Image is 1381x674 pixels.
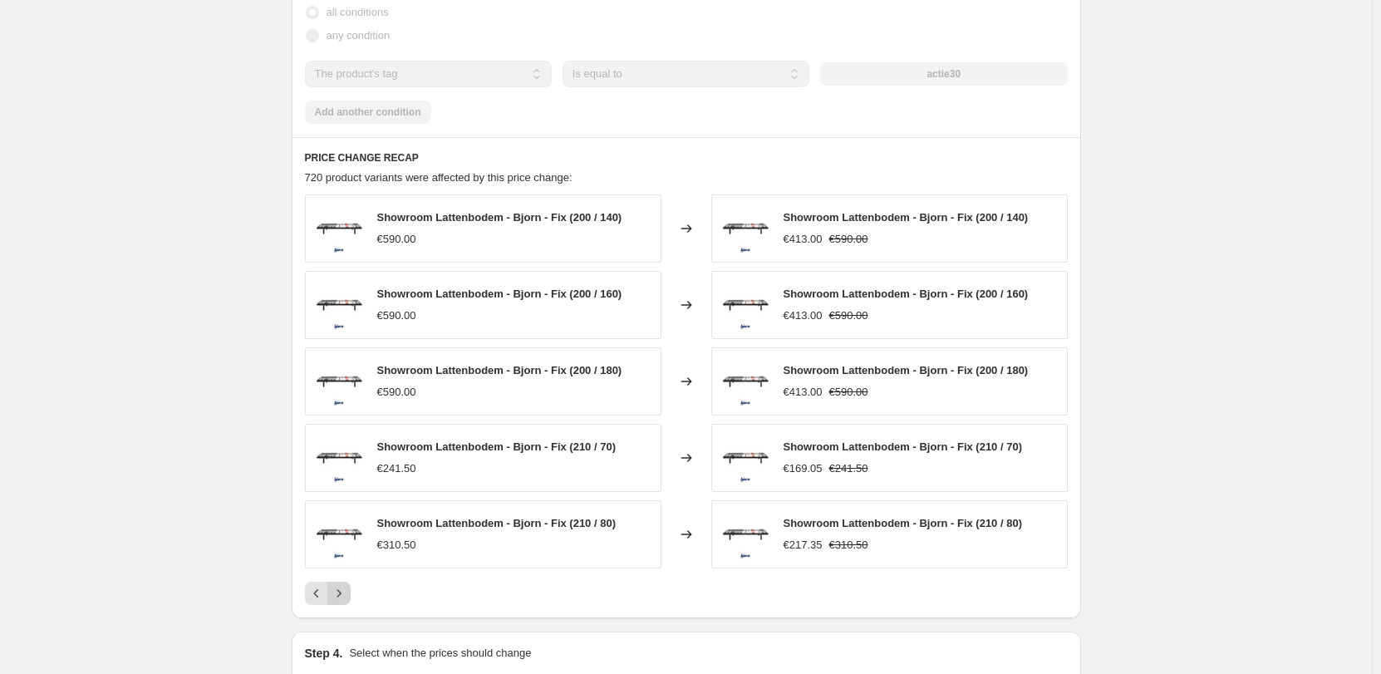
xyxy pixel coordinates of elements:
img: LB_BJORN_FIX_064b650e-3d7f-40f2-af79-a1054f57f6c5_80x.jpg [314,433,364,483]
div: €413.00 [784,307,823,324]
div: €590.00 [377,307,416,324]
img: LB_BJORN_FIX_064b650e-3d7f-40f2-af79-a1054f57f6c5_80x.jpg [720,280,770,330]
button: Next [327,582,351,605]
span: Showroom Lattenbodem - Bjorn - Fix (200 / 160) [377,288,622,300]
img: LB_BJORN_FIX_064b650e-3d7f-40f2-af79-a1054f57f6c5_80x.jpg [314,204,364,253]
span: Showroom Lattenbodem - Bjorn - Fix (200 / 140) [377,211,622,224]
img: LB_BJORN_FIX_064b650e-3d7f-40f2-af79-a1054f57f6c5_80x.jpg [720,433,770,483]
div: €169.05 [784,460,823,477]
span: any condition [327,29,391,42]
div: €590.00 [377,384,416,401]
span: Showroom Lattenbodem - Bjorn - Fix (200 / 140) [784,211,1029,224]
span: Showroom Lattenbodem - Bjorn - Fix (210 / 80) [784,517,1022,529]
strike: €590.00 [829,384,868,401]
strike: €590.00 [829,231,868,248]
img: LB_BJORN_FIX_064b650e-3d7f-40f2-af79-a1054f57f6c5_80x.jpg [314,509,364,559]
span: Showroom Lattenbodem - Bjorn - Fix (210 / 70) [377,440,616,453]
span: all conditions [327,6,389,18]
nav: Pagination [305,582,351,605]
img: LB_BJORN_FIX_064b650e-3d7f-40f2-af79-a1054f57f6c5_80x.jpg [720,509,770,559]
span: 720 product variants were affected by this price change: [305,171,573,184]
span: Showroom Lattenbodem - Bjorn - Fix (200 / 180) [784,364,1029,376]
p: Select when the prices should change [349,645,531,662]
div: €310.50 [377,537,416,553]
img: LB_BJORN_FIX_064b650e-3d7f-40f2-af79-a1054f57f6c5_80x.jpg [720,357,770,406]
strike: €310.50 [829,537,868,553]
span: Showroom Lattenbodem - Bjorn - Fix (200 / 180) [377,364,622,376]
div: €241.50 [377,460,416,477]
span: Showroom Lattenbodem - Bjorn - Fix (200 / 160) [784,288,1029,300]
h2: Step 4. [305,645,343,662]
img: LB_BJORN_FIX_064b650e-3d7f-40f2-af79-a1054f57f6c5_80x.jpg [314,357,364,406]
button: Previous [305,582,328,605]
span: Showroom Lattenbodem - Bjorn - Fix (210 / 80) [377,517,616,529]
img: LB_BJORN_FIX_064b650e-3d7f-40f2-af79-a1054f57f6c5_80x.jpg [314,280,364,330]
strike: €241.50 [829,460,868,477]
div: €413.00 [784,231,823,248]
img: LB_BJORN_FIX_064b650e-3d7f-40f2-af79-a1054f57f6c5_80x.jpg [720,204,770,253]
div: €590.00 [377,231,416,248]
h6: PRICE CHANGE RECAP [305,151,1068,165]
div: €217.35 [784,537,823,553]
strike: €590.00 [829,307,868,324]
span: Showroom Lattenbodem - Bjorn - Fix (210 / 70) [784,440,1022,453]
div: €413.00 [784,384,823,401]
